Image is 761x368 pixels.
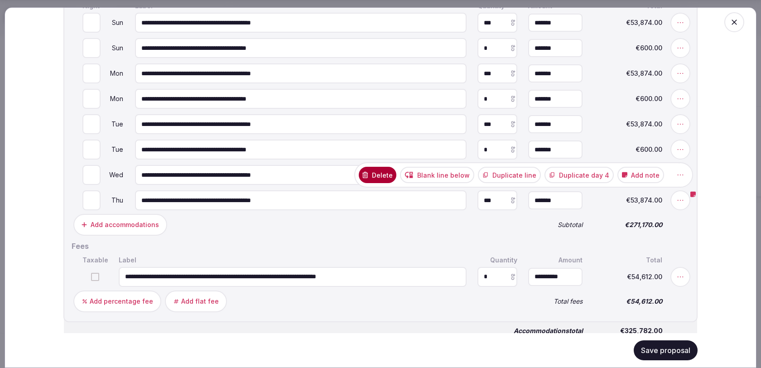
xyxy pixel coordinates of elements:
span: €600.00 [593,147,662,153]
div: Thu [102,198,124,204]
span: €53,874.00 [593,20,662,26]
button: Duplicate line [478,167,541,184]
div: Add accommodations [91,221,159,230]
span: €325,782.00 [594,328,663,334]
div: Label [117,255,468,265]
button: Add flat fee [165,291,227,312]
div: Total [592,255,664,265]
div: Tue [102,147,124,153]
button: Add percentage fee [73,291,161,312]
span: €600.00 [593,96,662,102]
div: Subtotal [526,220,584,230]
div: Taxable [81,255,110,265]
span: Accommodations total [514,328,583,334]
div: Sun [102,45,124,52]
div: Mon [102,71,124,77]
h2: Fees [72,242,689,252]
button: Delete [359,167,396,184]
button: Add accommodations [73,214,167,236]
div: Quantity [476,255,519,265]
span: €53,874.00 [593,121,662,128]
div: Add flat fee [181,297,219,306]
div: Total fees [526,296,584,306]
span: €53,874.00 [593,71,662,77]
div: Tue [102,121,124,128]
div: Sun [102,20,124,26]
button: Duplicate day 4 [544,167,614,184]
button: Save proposal [634,340,698,360]
span: €54,612.00 [593,274,662,280]
span: €54,612.00 [593,298,662,305]
div: Mon [102,96,124,102]
div: Add percentage fee [90,297,153,306]
div: Amount [526,255,584,265]
button: Add note [617,167,664,184]
span: €271,170.00 [593,222,662,228]
div: Wed [102,172,124,179]
span: €53,874.00 [593,198,662,204]
span: €600.00 [593,45,662,52]
button: Blank line below [400,167,474,184]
